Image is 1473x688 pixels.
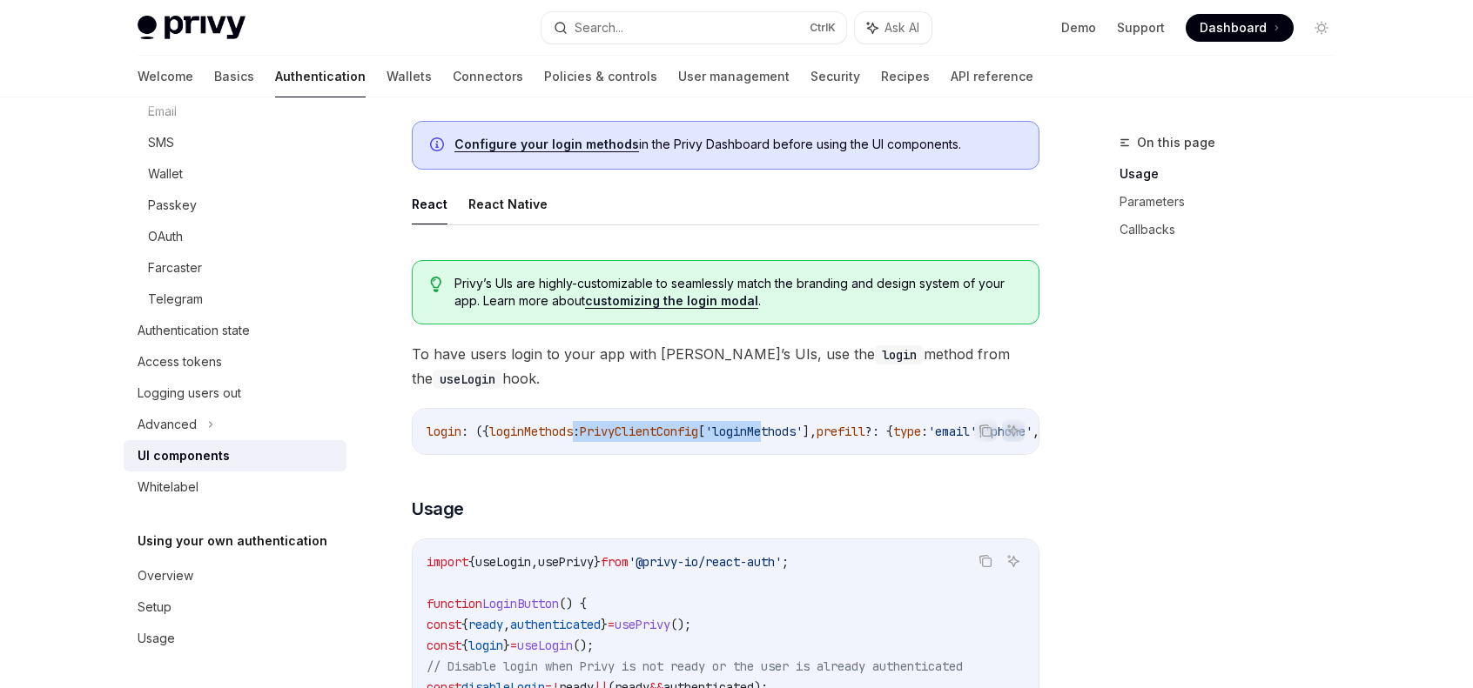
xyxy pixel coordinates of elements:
a: User management [678,56,790,97]
div: Access tokens [138,351,222,372]
span: Privy’s UIs are highly-customizable to seamlessly match the branding and design system of your ap... [454,275,1021,310]
span: const [427,617,461,632]
a: Access tokens [124,346,346,377]
a: customizing the login modal [585,293,758,309]
span: Dashboard [1200,19,1267,37]
span: : [921,424,928,439]
a: OAuth [124,221,346,252]
span: // Disable login when Privy is not ready or the user is already authenticated [427,658,963,674]
div: Authentication state [138,320,250,341]
img: light logo [138,16,245,40]
div: Search... [575,17,623,38]
span: Usage [412,497,464,521]
div: Logging users out [138,383,241,404]
span: , [531,554,538,570]
span: Ctrl K [810,21,836,35]
div: Passkey [148,195,197,216]
span: '@privy-io/react-auth' [629,554,782,570]
span: { [461,638,468,653]
span: Ask AI [884,19,919,37]
span: const [427,638,461,653]
a: Configure your login methods [454,137,639,152]
a: Passkey [124,190,346,221]
div: Advanced [138,414,197,435]
a: API reference [951,56,1033,97]
span: , [503,617,510,632]
a: Authentication [275,56,366,97]
a: Authentication state [124,315,346,346]
span: : [573,424,580,439]
button: Ask AI [1002,550,1025,572]
a: Basics [214,56,254,97]
h5: Using your own authentication [138,531,327,551]
a: UI components [124,440,346,471]
a: Wallets [387,56,432,97]
div: Telegram [148,289,203,310]
span: ready [468,617,503,632]
span: On this page [1137,132,1215,153]
span: usePrivy [615,617,670,632]
a: Policies & controls [544,56,657,97]
a: Farcaster [124,252,346,284]
code: login [875,345,924,364]
span: from [601,554,629,570]
div: Setup [138,597,172,618]
button: React [412,184,447,224]
a: Usage [124,623,346,654]
a: Dashboard [1186,14,1294,42]
a: Demo [1061,19,1096,37]
span: 'loginMethods' [705,424,803,439]
button: Ask AI [855,12,932,43]
code: useLogin [433,370,502,389]
a: Recipes [881,56,930,97]
span: = [510,638,517,653]
div: Wallet [148,164,183,184]
div: SMS [148,132,174,153]
button: Copy the contents from the code block [974,550,997,572]
button: Copy the contents from the code block [974,419,997,442]
a: Welcome [138,56,193,97]
button: Search...CtrlK [541,12,846,43]
a: Whitelabel [124,471,346,503]
a: Usage [1120,160,1349,188]
span: PrivyClientConfig [580,424,698,439]
span: = [608,617,615,632]
span: authenticated [510,617,601,632]
a: SMS [124,127,346,158]
span: loginMethods [489,424,573,439]
span: (); [670,617,691,632]
a: Setup [124,591,346,623]
span: login [427,424,461,439]
a: Security [810,56,860,97]
a: Callbacks [1120,216,1349,244]
span: , [1032,424,1039,439]
a: Logging users out [124,377,346,409]
span: } [503,638,510,653]
div: UI components [138,445,230,466]
span: useLogin [517,638,573,653]
div: Overview [138,565,193,586]
span: function [427,596,482,611]
span: [ [698,424,705,439]
span: type [893,424,921,439]
svg: Info [430,137,447,155]
span: usePrivy [538,554,594,570]
div: Farcaster [148,257,202,278]
span: ; [782,554,789,570]
span: 'email' [928,424,977,439]
span: LoginButton [482,596,559,611]
svg: Tip [430,277,442,292]
button: Toggle dark mode [1308,14,1335,42]
a: Connectors [453,56,523,97]
button: Ask AI [1002,419,1025,442]
a: Telegram [124,284,346,315]
a: Overview [124,560,346,591]
span: ?: { [865,424,893,439]
span: in the Privy Dashboard before using the UI components. [454,136,1021,153]
button: React Native [468,184,548,224]
span: ], [803,424,817,439]
span: import [427,554,468,570]
div: Usage [138,628,175,649]
span: { [461,617,468,632]
a: Support [1117,19,1165,37]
